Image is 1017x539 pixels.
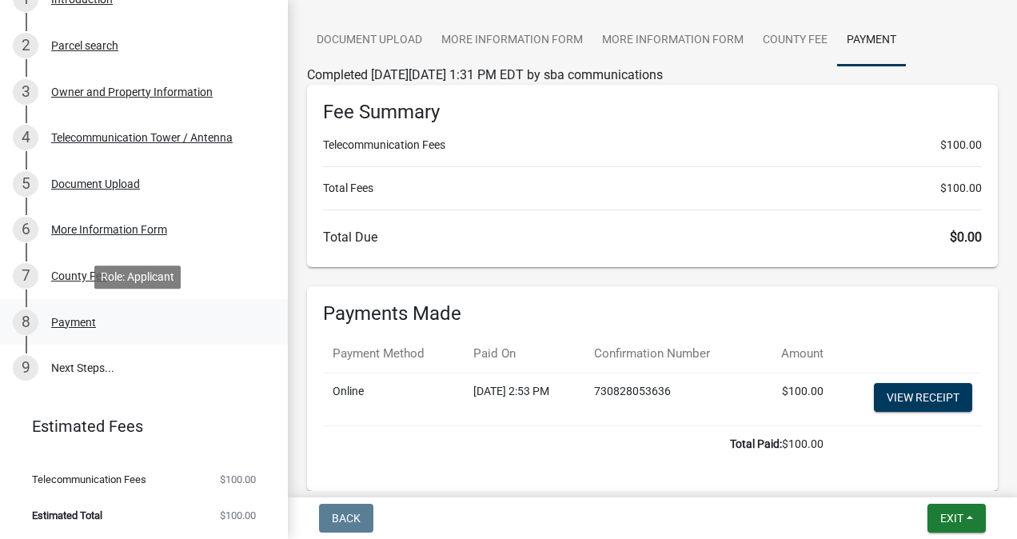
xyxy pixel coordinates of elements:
span: Exit [940,512,963,525]
span: $100.00 [220,474,256,485]
th: Amount [755,335,832,373]
div: Role: Applicant [94,266,181,289]
li: Telecommunication Fees [323,137,982,154]
a: Payment [837,15,906,66]
th: Confirmation Number [584,335,756,373]
div: Telecommunication Tower / Antenna [51,132,233,143]
span: Estimated Total [32,510,102,521]
div: Payment [51,317,96,328]
td: $100.00 [323,425,833,462]
button: Exit [927,504,986,533]
b: Total Paid: [730,437,782,450]
div: 8 [13,309,38,335]
a: Estimated Fees [13,410,262,442]
td: Online [323,373,464,425]
div: 9 [13,355,38,381]
div: More Information Form [51,224,167,235]
div: Document Upload [51,178,140,190]
h6: Total Due [323,230,982,245]
td: [DATE] 2:53 PM [464,373,584,425]
a: View receipt [874,383,972,412]
div: 3 [13,79,38,105]
span: Telecommunication Fees [32,474,146,485]
a: More Information Form [432,15,592,66]
div: Parcel search [51,40,118,51]
span: Completed [DATE][DATE] 1:31 PM EDT by sba communications [307,67,663,82]
div: 4 [13,125,38,150]
span: $100.00 [940,137,982,154]
td: $100.00 [755,373,832,425]
div: 2 [13,33,38,58]
button: Back [319,504,373,533]
div: 5 [13,171,38,197]
a: Document Upload [307,15,432,66]
span: $100.00 [940,180,982,197]
a: County Fee [753,15,837,66]
h6: Payments Made [323,302,982,325]
a: More Information Form [592,15,753,66]
div: 7 [13,263,38,289]
td: 730828053636 [584,373,756,425]
th: Payment Method [323,335,464,373]
h6: Fee Summary [323,101,982,124]
span: $100.00 [220,510,256,521]
th: Paid On [464,335,584,373]
div: 6 [13,217,38,242]
div: Owner and Property Information [51,86,213,98]
span: $0.00 [950,230,982,245]
span: Back [332,512,361,525]
li: Total Fees [323,180,982,197]
div: County Fee [51,270,107,281]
